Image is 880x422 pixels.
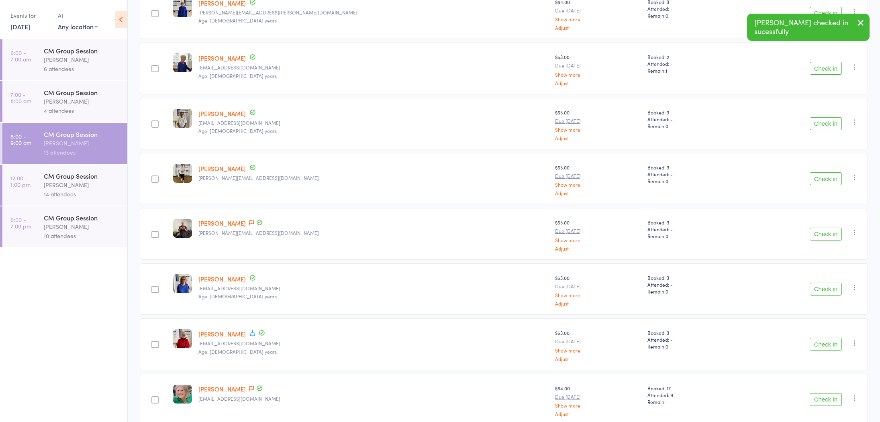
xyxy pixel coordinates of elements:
[173,385,192,404] img: image1752489320.png
[555,25,641,30] a: Adjust
[44,171,120,180] div: CM Group Session
[555,385,641,416] div: $64.00
[10,49,31,62] time: 6:00 - 7:00 am
[555,173,641,179] small: Due [DATE]
[10,22,30,31] a: [DATE]
[44,222,120,231] div: [PERSON_NAME]
[555,283,641,289] small: Due [DATE]
[810,338,842,351] button: Check in
[555,338,641,344] small: Due [DATE]
[647,5,732,12] span: Attended: -
[44,130,120,139] div: CM Group Session
[10,9,50,22] div: Events for
[810,228,842,241] button: Check in
[647,385,732,391] span: Booked: 17
[810,62,842,75] button: Check in
[198,396,549,402] small: smithk2069@gmail.com
[10,175,31,188] time: 12:00 - 1:00 pm
[647,177,732,184] span: Remain:
[198,293,277,300] span: Age: [DEMOGRAPHIC_DATA] years
[44,180,120,190] div: [PERSON_NAME]
[198,72,277,79] span: Age: [DEMOGRAPHIC_DATA] years
[647,281,732,288] span: Attended: -
[555,237,641,243] a: Show more
[198,340,549,346] small: judips49@gmail.com
[666,343,668,350] span: 0
[666,122,668,129] span: 0
[198,275,246,283] a: [PERSON_NAME]
[810,7,842,20] button: Check in
[555,348,641,353] a: Show more
[2,123,127,164] a: 8:00 -9:00 amCM Group Session[PERSON_NAME]13 attendees
[647,219,732,226] span: Booked: 3
[198,219,246,227] a: [PERSON_NAME]
[44,231,120,241] div: 10 attendees
[647,232,732,239] span: Remain:
[2,81,127,122] a: 7:00 -8:00 amCM Group Session[PERSON_NAME]4 attendees
[810,172,842,185] button: Check in
[666,67,667,74] span: 1
[44,97,120,106] div: [PERSON_NAME]
[647,329,732,336] span: Booked: 3
[647,226,732,232] span: Attended: -
[2,39,127,80] a: 6:00 -7:00 amCM Group Session[PERSON_NAME]6 attendees
[198,127,277,134] span: Age: [DEMOGRAPHIC_DATA] years
[198,285,549,291] small: vivianaoliver@optusnet.com.au
[647,274,732,281] span: Booked: 3
[555,356,641,361] a: Adjust
[58,22,98,31] div: Any location
[555,182,641,187] a: Show more
[810,117,842,130] button: Check in
[173,109,192,128] img: image1750029489.png
[44,64,120,73] div: 6 attendees
[555,164,641,196] div: $53.00
[198,109,246,118] a: [PERSON_NAME]
[555,292,641,298] a: Show more
[44,139,120,148] div: [PERSON_NAME]
[555,72,641,77] a: Show more
[647,288,732,295] span: Remain:
[647,116,732,122] span: Attended: -
[647,122,732,129] span: Remain:
[647,398,732,405] span: Remain:
[555,246,641,251] a: Adjust
[666,398,668,405] span: -
[44,46,120,55] div: CM Group Session
[44,88,120,97] div: CM Group Session
[666,232,668,239] span: 0
[810,393,842,406] button: Check in
[647,67,732,74] span: Remain:
[198,385,246,393] a: [PERSON_NAME]
[10,133,31,146] time: 8:00 - 9:00 am
[666,177,668,184] span: 0
[647,109,732,116] span: Booked: 3
[198,17,277,24] span: Age: [DEMOGRAPHIC_DATA] years
[44,55,120,64] div: [PERSON_NAME]
[666,12,668,19] span: 0
[198,230,549,236] small: andrew.madry1@gmail.com
[2,206,127,247] a: 6:00 -7:00 pmCM Group Session[PERSON_NAME]10 attendees
[647,60,732,67] span: Attended: -
[173,274,192,293] img: image1730435535.png
[647,336,732,343] span: Attended: -
[555,219,641,251] div: $53.00
[555,329,641,361] div: $53.00
[647,164,732,171] span: Booked: 3
[555,135,641,141] a: Adjust
[44,190,120,199] div: 14 attendees
[44,213,120,222] div: CM Group Session
[2,165,127,206] a: 12:00 -1:00 pmCM Group Session[PERSON_NAME]14 attendees
[555,127,641,132] a: Show more
[173,329,192,348] img: image1729465517.png
[198,348,277,355] span: Age: [DEMOGRAPHIC_DATA] years
[173,219,192,238] img: image1746135529.png
[555,53,641,85] div: $53.00
[666,288,668,295] span: 0
[555,109,641,141] div: $53.00
[555,228,641,234] small: Due [DATE]
[555,63,641,68] small: Due [DATE]
[647,343,732,350] span: Remain:
[555,190,641,196] a: Adjust
[198,175,549,181] small: robyn.madry1@bigpond.com
[44,106,120,115] div: 4 attendees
